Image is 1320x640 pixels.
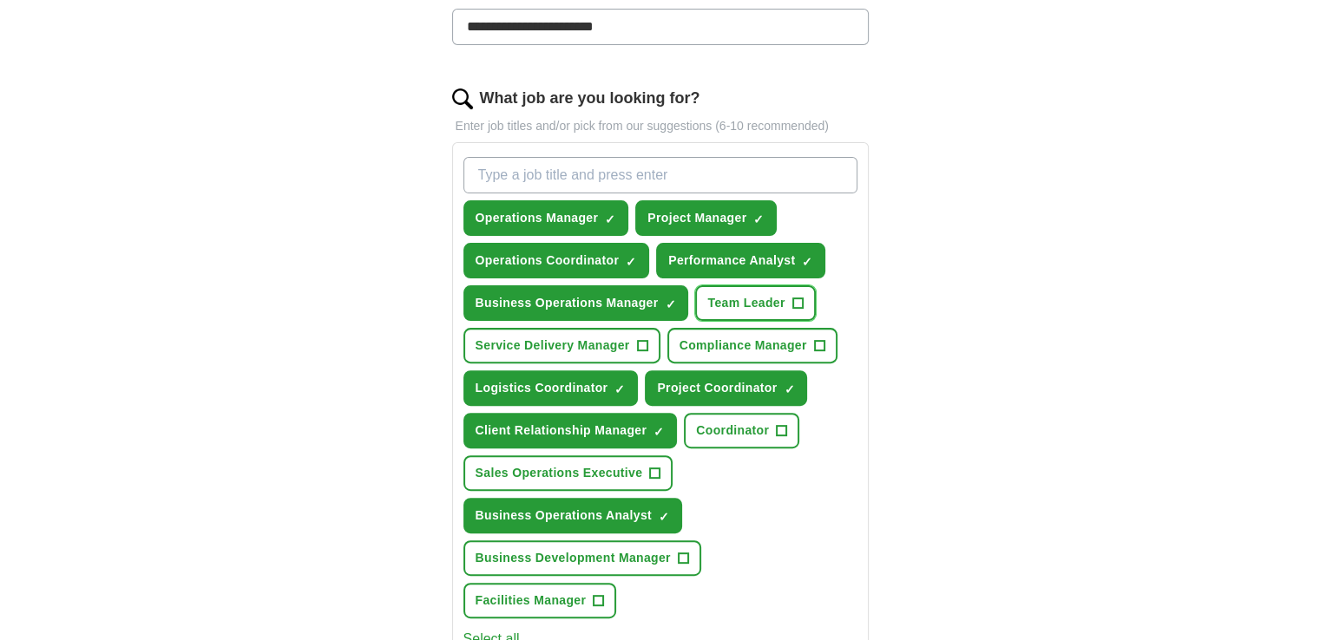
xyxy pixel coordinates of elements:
[480,87,700,110] label: What job are you looking for?
[476,549,671,567] span: Business Development Manager
[667,328,837,363] button: Compliance Manager
[463,157,857,193] input: Type a job title and press enter
[476,464,643,482] span: Sales Operations Executive
[476,591,587,610] span: Facilities Manager
[463,285,689,321] button: Business Operations Manager✓
[452,88,473,109] img: search.png
[605,212,615,226] span: ✓
[668,251,795,270] span: Performance Analyst
[463,455,673,491] button: Sales Operations Executive
[463,243,650,278] button: Operations Coordinator✓
[684,413,799,448] button: Coordinator
[653,425,664,439] span: ✓
[665,297,675,311] span: ✓
[476,506,652,525] span: Business Operations Analyst
[753,212,764,226] span: ✓
[802,255,812,269] span: ✓
[463,370,639,406] button: Logistics Coordinator✓
[656,243,825,278] button: Performance Analyst✓
[657,379,777,397] span: Project Coordinator
[659,510,669,524] span: ✓
[680,336,807,355] span: Compliance Manager
[614,382,625,396] span: ✓
[476,379,608,397] span: Logistics Coordinator
[476,294,659,312] span: Business Operations Manager
[695,285,815,321] button: Team Leader
[463,498,682,533] button: Business Operations Analyst✓
[463,583,617,618] button: Facilities Manager
[463,413,678,448] button: Client Relationship Manager✓
[476,251,620,270] span: Operations Coordinator
[476,421,647,440] span: Client Relationship Manager
[476,209,599,227] span: Operations Manager
[647,209,746,227] span: Project Manager
[635,200,777,236] button: Project Manager✓
[707,294,785,312] span: Team Leader
[463,540,701,576] button: Business Development Manager
[476,336,630,355] span: Service Delivery Manager
[645,370,807,406] button: Project Coordinator✓
[696,421,769,440] span: Coordinator
[463,328,660,363] button: Service Delivery Manager
[452,117,869,135] p: Enter job titles and/or pick from our suggestions (6-10 recommended)
[626,255,636,269] span: ✓
[784,382,794,396] span: ✓
[463,200,629,236] button: Operations Manager✓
